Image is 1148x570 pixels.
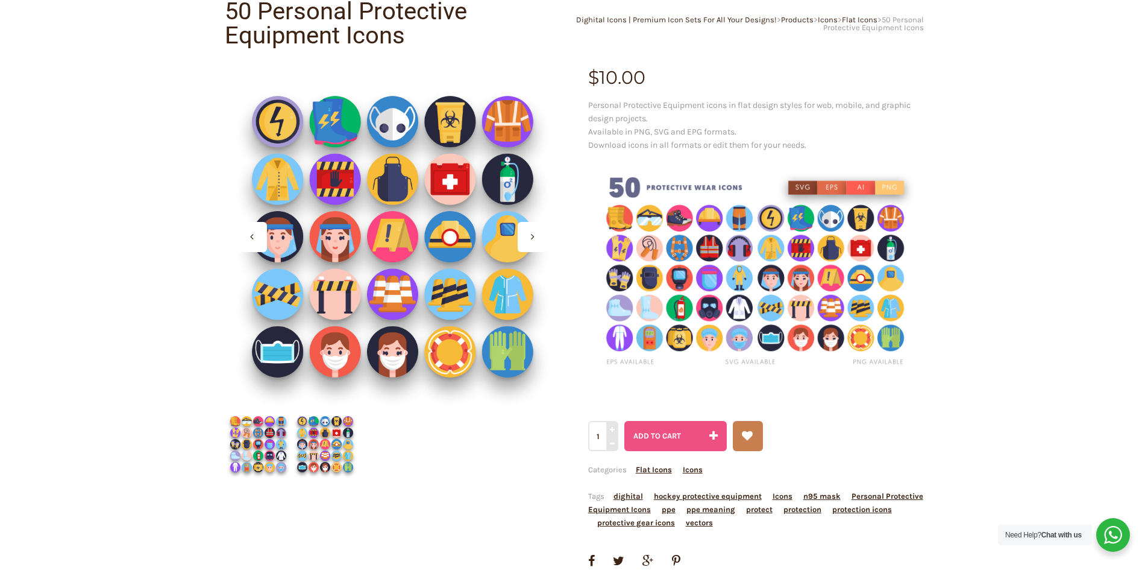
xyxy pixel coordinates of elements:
[574,16,924,31] div: > > > >
[624,421,727,451] button: Add to cart
[1005,531,1082,539] span: Need Help?
[773,492,792,501] a: Icons
[597,518,675,527] a: protective gear icons
[654,492,762,501] a: hockey protective equipment
[613,492,643,501] a: dighital
[832,505,892,514] a: protection icons
[576,15,777,24] a: Dighital Icons | Premium Icon Sets For All Your Designs!
[588,465,703,474] span: Categories
[823,15,924,32] span: 50 Personal Protective Equipment Icons
[588,421,616,451] input: Qty
[683,465,703,474] a: Icons
[662,505,676,514] a: ppe
[588,492,923,527] span: Tags
[818,15,838,24] a: Icons
[588,99,924,152] p: Personal Protective Equipment icons in flat design styles for web, mobile, and graphic design pro...
[783,505,821,514] a: protection
[842,15,877,24] a: Flat Icons
[588,66,599,89] span: $
[636,465,672,474] a: Flat Icons
[633,431,681,440] span: Add to cart
[803,492,841,501] a: n95 mask
[781,15,814,24] a: Products
[1041,531,1082,539] strong: Chat with us
[686,505,735,514] a: ppe meaning
[588,66,645,89] bdi: 10.00
[746,505,773,514] a: protect
[686,518,713,527] a: vectors
[225,69,560,405] img: 50-Personal Protective Equipment-Icons _ Shop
